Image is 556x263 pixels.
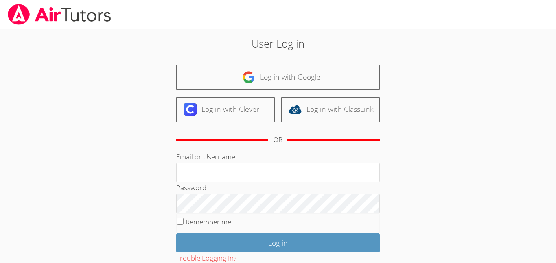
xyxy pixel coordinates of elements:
img: google-logo-50288ca7cdecda66e5e0955fdab243c47b7ad437acaf1139b6f446037453330a.svg [242,71,255,84]
h2: User Log in [128,36,428,51]
img: airtutors_banner-c4298cdbf04f3fff15de1276eac7730deb9818008684d7c2e4769d2f7ddbe033.png [7,4,112,25]
input: Log in [176,233,380,252]
label: Password [176,183,206,192]
a: Log in with ClassLink [281,97,380,122]
img: classlink-logo-d6bb404cc1216ec64c9a2012d9dc4662098be43eaf13dc465df04b49fa7ab582.svg [289,103,302,116]
div: OR [273,134,282,146]
a: Log in with Clever [176,97,275,122]
img: clever-logo-6eab21bc6e7a338710f1a6ff85c0baf02591cd810cc4098c63d3a4b26e2feb20.svg [184,103,197,116]
label: Remember me [186,217,231,226]
a: Log in with Google [176,65,380,90]
label: Email or Username [176,152,235,161]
